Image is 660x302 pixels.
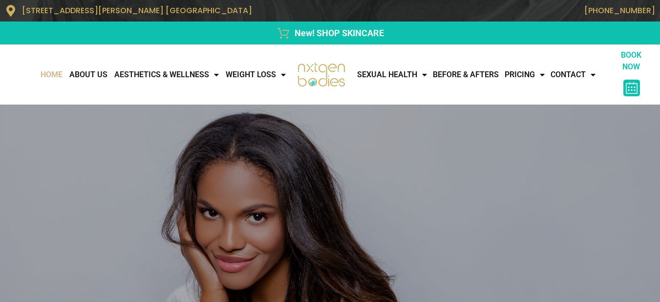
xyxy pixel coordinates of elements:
[66,65,111,85] a: About Us
[430,65,502,85] a: Before & Afters
[292,26,384,40] span: New! SHOP SKINCARE
[502,65,548,85] a: Pricing
[5,65,289,85] nav: Menu
[22,5,252,16] span: [STREET_ADDRESS][PERSON_NAME] [GEOGRAPHIC_DATA]
[222,65,289,85] a: WEIGHT LOSS
[354,65,612,85] nav: Menu
[548,65,598,85] a: CONTACT
[5,26,655,40] a: New! SHOP SKINCARE
[354,65,430,85] a: Sexual Health
[37,65,66,85] a: Home
[335,6,656,15] p: [PHONE_NUMBER]
[612,49,651,73] p: BOOK NOW
[111,65,222,85] a: AESTHETICS & WELLNESS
